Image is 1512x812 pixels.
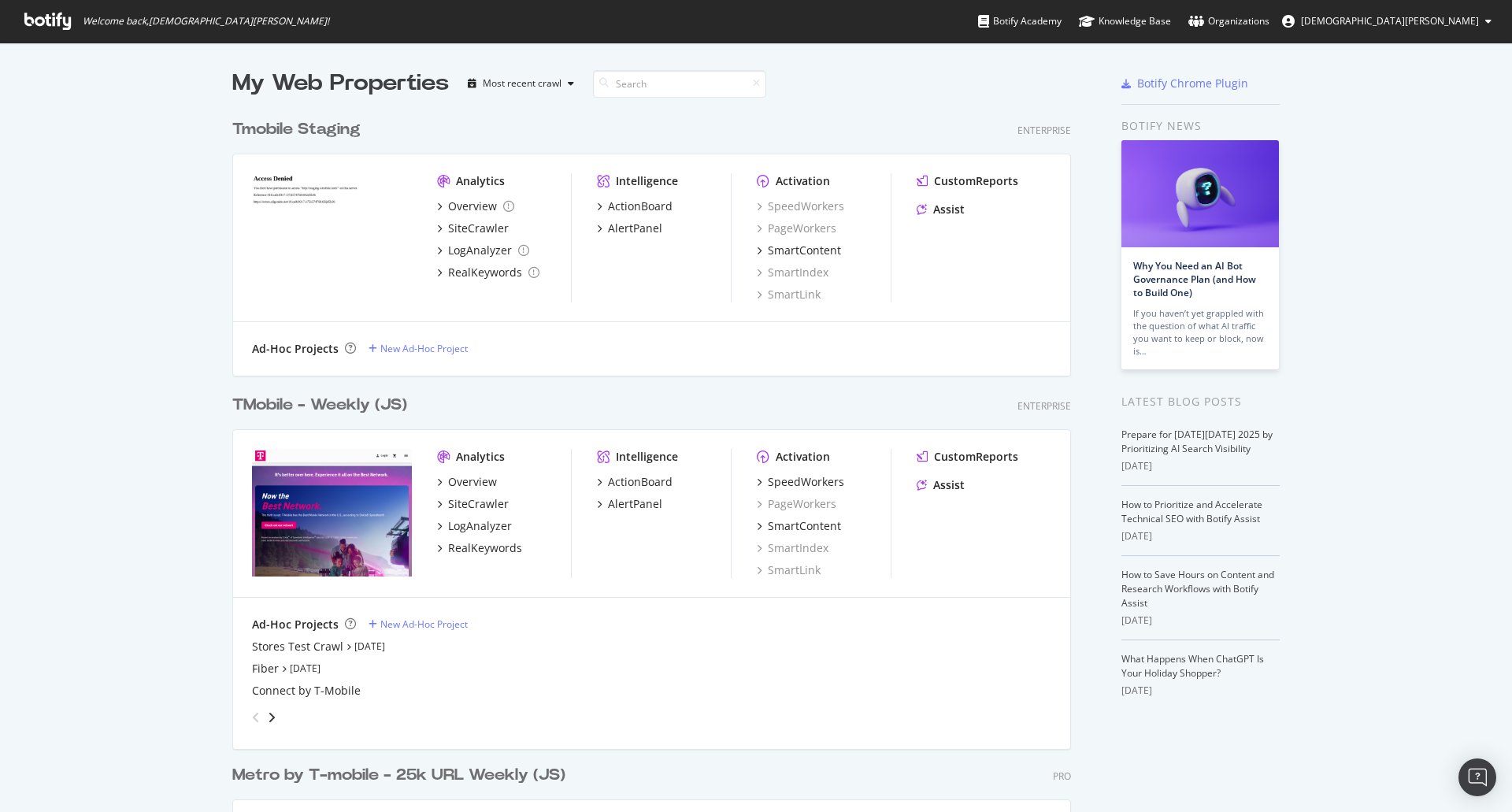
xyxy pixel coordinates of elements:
div: ActionBoard [608,198,673,214]
div: Botify Academy [978,13,1062,29]
a: Metro by T-mobile - 25k URL Weekly (JS) [232,764,572,787]
div: Assist [933,202,965,217]
a: Prepare for [DATE][DATE] 2025 by Prioritizing AI Search Visibility [1121,428,1273,455]
div: Pro [1053,769,1071,783]
div: Most recent crawl [483,79,561,88]
a: Assist [917,202,965,217]
a: SpeedWorkers [757,474,844,490]
a: New Ad-Hoc Project [369,617,468,631]
div: AlertPanel [608,221,662,236]
div: SmartContent [768,518,841,534]
div: Intelligence [616,449,678,465]
a: SpeedWorkers [757,198,844,214]
div: Overview [448,474,497,490]
a: PageWorkers [757,221,836,236]
div: [DATE] [1121,614,1280,628]
a: Tmobile Staging [232,118,367,141]
div: Knowledge Base [1079,13,1171,29]
img: t-mobile.com [252,449,412,577]
div: [DATE] [1121,684,1280,698]
div: Ad-Hoc Projects [252,617,339,632]
div: TMobile - Weekly (JS) [232,394,407,417]
a: AlertPanel [597,496,662,512]
div: SiteCrawler [448,221,509,236]
div: RealKeywords [448,540,522,556]
a: SmartIndex [757,540,828,556]
div: Overview [448,198,497,214]
div: Activation [776,173,830,189]
a: [DATE] [290,662,321,675]
div: [DATE] [1121,529,1280,543]
a: RealKeywords [437,540,522,556]
a: Assist [917,477,965,493]
div: Enterprise [1017,124,1071,137]
a: Botify Chrome Plugin [1121,76,1248,91]
input: Search [593,70,766,98]
div: Activation [776,449,830,465]
a: SmartLink [757,562,821,578]
div: Stores Test Crawl [252,639,343,654]
div: Intelligence [616,173,678,189]
div: Open Intercom Messenger [1458,758,1496,796]
div: Latest Blog Posts [1121,393,1280,410]
a: New Ad-Hoc Project [369,342,468,355]
div: New Ad-Hoc Project [380,342,468,355]
span: Welcome back, [DEMOGRAPHIC_DATA][PERSON_NAME] ! [83,15,329,28]
div: angle-left [246,705,266,730]
div: Organizations [1188,13,1269,29]
div: SpeedWorkers [768,474,844,490]
div: LogAnalyzer [448,518,512,534]
div: SmartContent [768,243,841,258]
div: My Web Properties [232,68,449,99]
div: CustomReports [934,449,1018,465]
div: SiteCrawler [448,496,509,512]
a: Connect by T-Mobile [252,683,361,699]
div: Ad-Hoc Projects [252,341,339,357]
a: [DATE] [354,640,385,653]
div: [DATE] [1121,459,1280,473]
div: RealKeywords [448,265,522,280]
a: LogAnalyzer [437,518,512,534]
div: CustomReports [934,173,1018,189]
div: angle-right [266,710,277,725]
button: [DEMOGRAPHIC_DATA][PERSON_NAME] [1269,9,1504,34]
a: SiteCrawler [437,496,509,512]
a: SmartIndex [757,265,828,280]
div: AlertPanel [608,496,662,512]
a: How to Prioritize and Accelerate Technical SEO with Botify Assist [1121,498,1262,525]
img: Why You Need an AI Bot Governance Plan (and How to Build One) [1121,140,1279,247]
div: Enterprise [1017,399,1071,413]
a: CustomReports [917,173,1018,189]
a: LogAnalyzer [437,243,529,258]
a: SmartContent [757,243,841,258]
a: ActionBoard [597,198,673,214]
a: Fiber [252,661,279,677]
a: AlertPanel [597,221,662,236]
span: Christian Charles [1301,14,1479,28]
a: TMobile - Weekly (JS) [232,394,413,417]
a: What Happens When ChatGPT Is Your Holiday Shopper? [1121,652,1264,680]
img: tmobilestaging.com [252,173,412,301]
a: PageWorkers [757,496,836,512]
a: Overview [437,474,497,490]
a: How to Save Hours on Content and Research Workflows with Botify Assist [1121,568,1274,610]
a: SmartLink [757,287,821,302]
a: RealKeywords [437,265,539,280]
div: Analytics [456,173,505,189]
a: Why You Need an AI Bot Governance Plan (and How to Build One) [1133,259,1256,299]
div: Analytics [456,449,505,465]
a: SiteCrawler [437,221,509,236]
div: Tmobile Staging [232,118,361,141]
div: Metro by T-mobile - 25k URL Weekly (JS) [232,764,565,787]
div: New Ad-Hoc Project [380,617,468,631]
a: ActionBoard [597,474,673,490]
a: SmartContent [757,518,841,534]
